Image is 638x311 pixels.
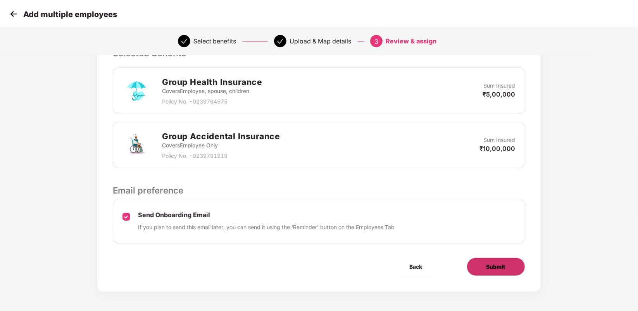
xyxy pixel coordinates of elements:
span: Submit [486,263,505,271]
div: Upload & Map details [290,35,351,47]
p: ₹5,00,000 [483,90,516,98]
p: Send Onboarding Email [138,211,395,219]
p: Covers Employee, spouse, children [162,87,262,95]
p: If you plan to send this email later, you can send it using the ‘Reminder’ button on the Employee... [138,223,395,232]
p: Sum Insured [484,136,516,144]
h2: Group Accidental Insurance [162,130,280,143]
img: svg+xml;base64,PHN2ZyB4bWxucz0iaHR0cDovL3d3dy53My5vcmcvMjAwMC9zdmciIHdpZHRoPSI3MiIgaGVpZ2h0PSI3Mi... [122,131,150,159]
span: check [181,38,187,45]
button: Back [390,257,442,276]
div: Select benefits [193,35,236,47]
p: Policy No. - 0239764575 [162,97,262,106]
p: Sum Insured [484,81,516,90]
img: svg+xml;base64,PHN2ZyB4bWxucz0iaHR0cDovL3d3dy53My5vcmcvMjAwMC9zdmciIHdpZHRoPSIzMCIgaGVpZ2h0PSIzMC... [8,8,19,20]
button: Submit [467,257,525,276]
span: check [277,38,283,45]
p: Covers Employee Only [162,141,280,150]
h2: Group Health Insurance [162,76,262,88]
img: svg+xml;base64,PHN2ZyB4bWxucz0iaHR0cDovL3d3dy53My5vcmcvMjAwMC9zdmciIHdpZHRoPSI3MiIgaGVpZ2h0PSI3Mi... [122,77,150,105]
p: Add multiple employees [23,10,117,19]
span: 3 [374,38,378,45]
p: ₹10,00,000 [480,144,516,153]
p: Email preference [113,184,525,197]
p: Policy No. - 0239791919 [162,152,280,160]
span: Back [410,263,422,271]
div: Review & assign [386,35,436,47]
